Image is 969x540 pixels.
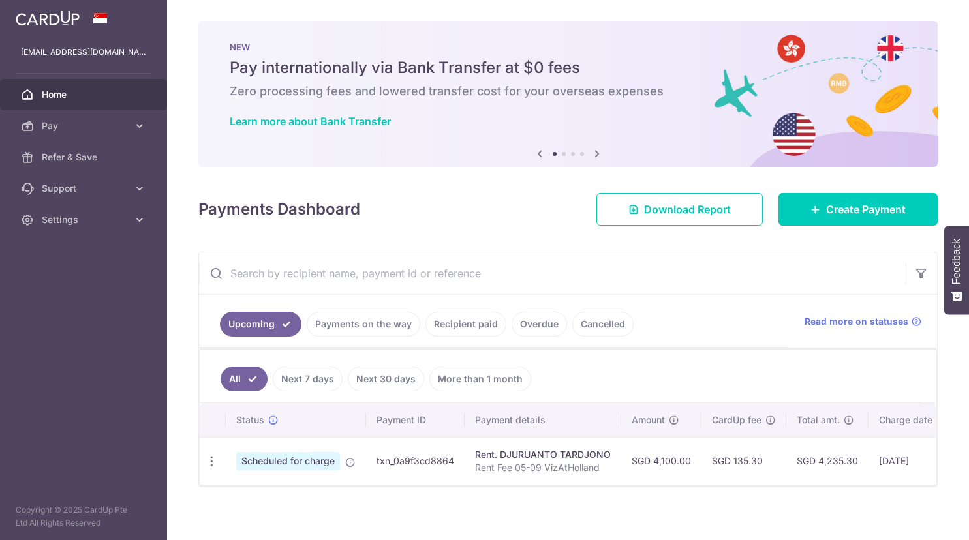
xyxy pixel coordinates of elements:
[512,312,567,337] a: Overdue
[21,46,146,59] p: [EMAIL_ADDRESS][DOMAIN_NAME]
[16,10,80,26] img: CardUp
[42,119,128,132] span: Pay
[797,413,840,427] span: Total amt.
[348,367,424,391] a: Next 30 days
[951,239,962,284] span: Feedback
[366,403,465,437] th: Payment ID
[879,413,932,427] span: Charge date
[199,252,906,294] input: Search by recipient name, payment id or reference
[425,312,506,337] a: Recipient paid
[621,437,701,485] td: SGD 4,100.00
[42,182,128,195] span: Support
[596,193,763,226] a: Download Report
[778,193,938,226] a: Create Payment
[307,312,420,337] a: Payments on the way
[475,448,611,461] div: Rent. DJURUANTO TARDJONO
[786,437,869,485] td: SGD 4,235.30
[644,202,731,217] span: Download Report
[572,312,634,337] a: Cancelled
[198,198,360,221] h4: Payments Dashboard
[236,452,340,470] span: Scheduled for charge
[230,57,906,78] h5: Pay internationally via Bank Transfer at $0 fees
[805,315,908,328] span: Read more on statuses
[805,315,921,328] a: Read more on statuses
[273,367,343,391] a: Next 7 days
[42,213,128,226] span: Settings
[712,413,761,427] span: CardUp fee
[236,413,264,427] span: Status
[42,151,128,164] span: Refer & Save
[701,437,786,485] td: SGD 135.30
[220,312,301,337] a: Upcoming
[230,115,391,128] a: Learn more about Bank Transfer
[869,437,957,485] td: [DATE]
[230,42,906,52] p: NEW
[42,88,128,101] span: Home
[429,367,531,391] a: More than 1 month
[198,21,938,167] img: Bank transfer banner
[944,226,969,314] button: Feedback - Show survey
[465,403,621,437] th: Payment details
[221,367,268,391] a: All
[230,83,906,99] h6: Zero processing fees and lowered transfer cost for your overseas expenses
[826,202,906,217] span: Create Payment
[632,413,665,427] span: Amount
[366,437,465,485] td: txn_0a9f3cd8864
[475,461,611,474] p: Rent Fee 05-09 VizAtHolland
